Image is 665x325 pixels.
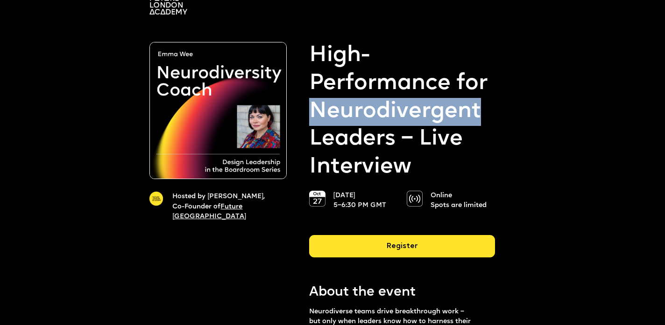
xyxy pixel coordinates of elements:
p: [DATE] 5–6:30 PM GMT [333,191,391,211]
a: Register [309,235,495,265]
p: About the event [309,284,495,302]
strong: High-Performance for Neurodivergent Leaders – Live Interview [309,42,495,181]
p: Online Spots are limited [431,191,488,211]
div: Register [309,235,495,257]
img: A yellow circle with Future London Academy logo [149,192,163,205]
p: Hosted by [PERSON_NAME], Co-Founder of [172,192,275,221]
